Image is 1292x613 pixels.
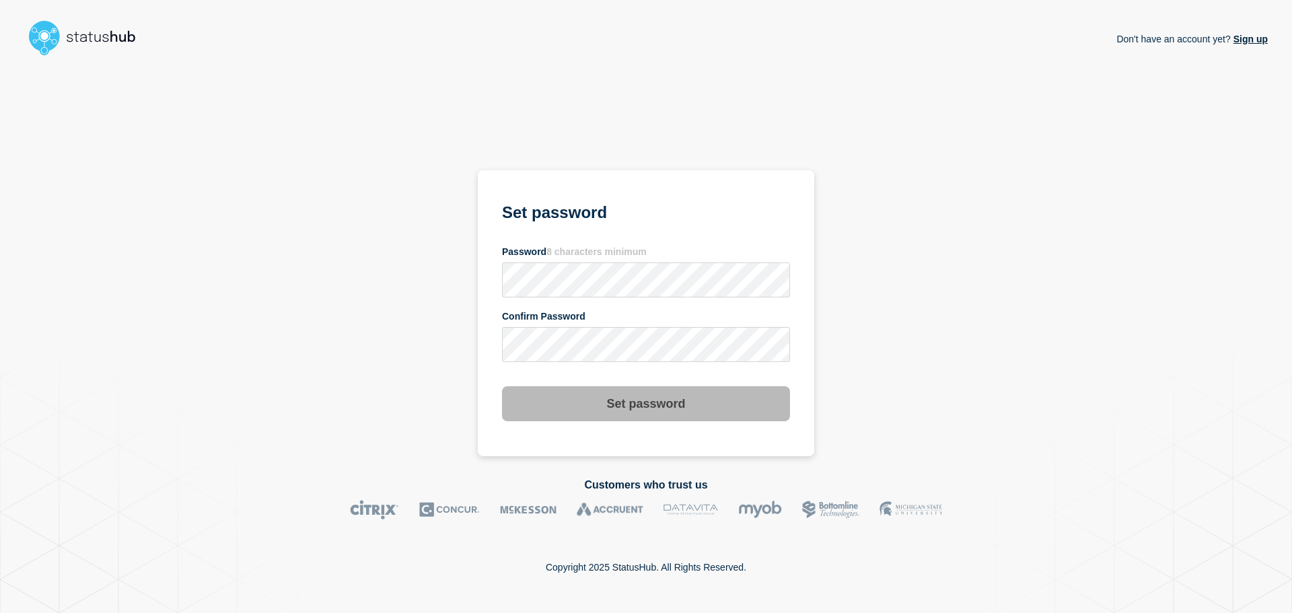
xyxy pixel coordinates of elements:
p: Copyright 2025 StatusHub. All Rights Reserved. [546,562,746,573]
h1: Set password [502,201,790,233]
img: myob logo [738,500,782,519]
input: password input [502,262,790,297]
p: Don't have an account yet? [1116,23,1268,55]
button: Set password [502,386,790,421]
span: 8 characters minimum [546,246,647,257]
img: MSU logo [880,500,942,519]
a: Sign up [1231,34,1268,44]
span: Confirm Password [502,311,585,322]
img: Accruent logo [577,500,643,519]
input: confirm password input [502,327,790,362]
h2: Customers who trust us [24,479,1268,491]
img: Concur logo [419,500,480,519]
img: StatusHub logo [24,16,152,59]
img: DataVita logo [663,500,718,519]
img: McKesson logo [500,500,557,519]
img: Citrix logo [350,500,399,519]
span: Password [502,246,647,257]
img: Bottomline logo [802,500,859,519]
